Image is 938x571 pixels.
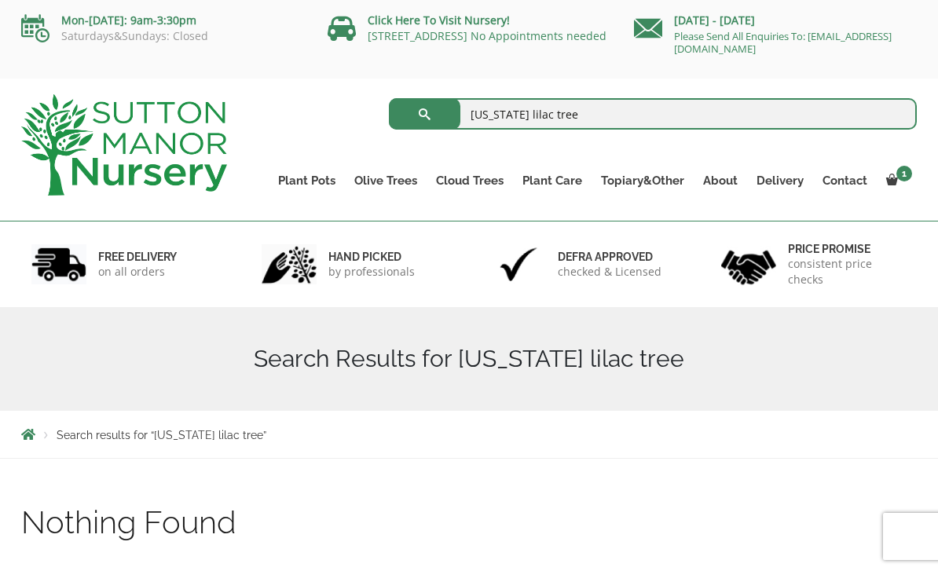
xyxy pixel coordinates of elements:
img: 4.jpg [721,240,776,288]
a: Plant Pots [269,170,345,192]
input: Search... [389,98,918,130]
h1: Search Results for [US_STATE] lilac tree [21,345,917,373]
p: Saturdays&Sundays: Closed [21,30,304,42]
p: Mon-[DATE]: 9am-3:30pm [21,11,304,30]
a: Olive Trees [345,170,427,192]
a: Click Here To Visit Nursery! [368,13,510,27]
span: Search results for “[US_STATE] lilac tree” [57,429,266,441]
p: [DATE] - [DATE] [634,11,917,30]
p: on all orders [98,264,177,280]
a: Delivery [747,170,813,192]
h6: Price promise [788,242,907,256]
a: Please Send All Enquiries To: [EMAIL_ADDRESS][DOMAIN_NAME] [674,29,892,56]
h1: Nothing Found [21,506,917,539]
a: Cloud Trees [427,170,513,192]
p: consistent price checks [788,256,907,287]
a: Topiary&Other [592,170,694,192]
a: About [694,170,747,192]
a: Plant Care [513,170,592,192]
h6: Defra approved [558,250,661,264]
a: Contact [813,170,877,192]
img: 3.jpg [491,244,546,284]
h6: hand picked [328,250,415,264]
p: checked & Licensed [558,264,661,280]
nav: Breadcrumbs [21,428,917,441]
a: [STREET_ADDRESS] No Appointments needed [368,28,606,43]
span: 1 [896,166,912,181]
a: 1 [877,170,917,192]
h6: FREE DELIVERY [98,250,177,264]
p: by professionals [328,264,415,280]
img: logo [21,94,227,196]
img: 2.jpg [262,244,317,284]
img: 1.jpg [31,244,86,284]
